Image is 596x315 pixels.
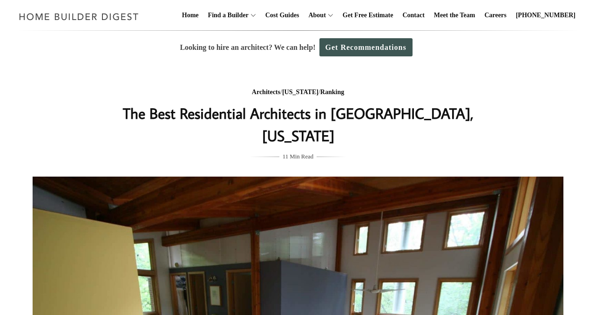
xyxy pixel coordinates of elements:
[15,7,143,26] img: Home Builder Digest
[178,0,203,30] a: Home
[481,0,510,30] a: Careers
[319,38,413,56] a: Get Recommendations
[204,0,249,30] a: Find a Builder
[283,151,313,162] span: 11 Min Read
[305,0,325,30] a: About
[252,89,280,96] a: Architects
[512,0,579,30] a: [PHONE_NUMBER]
[339,0,397,30] a: Get Free Estimate
[282,89,318,96] a: [US_STATE]
[320,89,344,96] a: Ranking
[112,102,484,147] h1: The Best Residential Architects in [GEOGRAPHIC_DATA], [US_STATE]
[262,0,303,30] a: Cost Guides
[430,0,479,30] a: Meet the Team
[399,0,428,30] a: Contact
[112,87,484,98] div: / /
